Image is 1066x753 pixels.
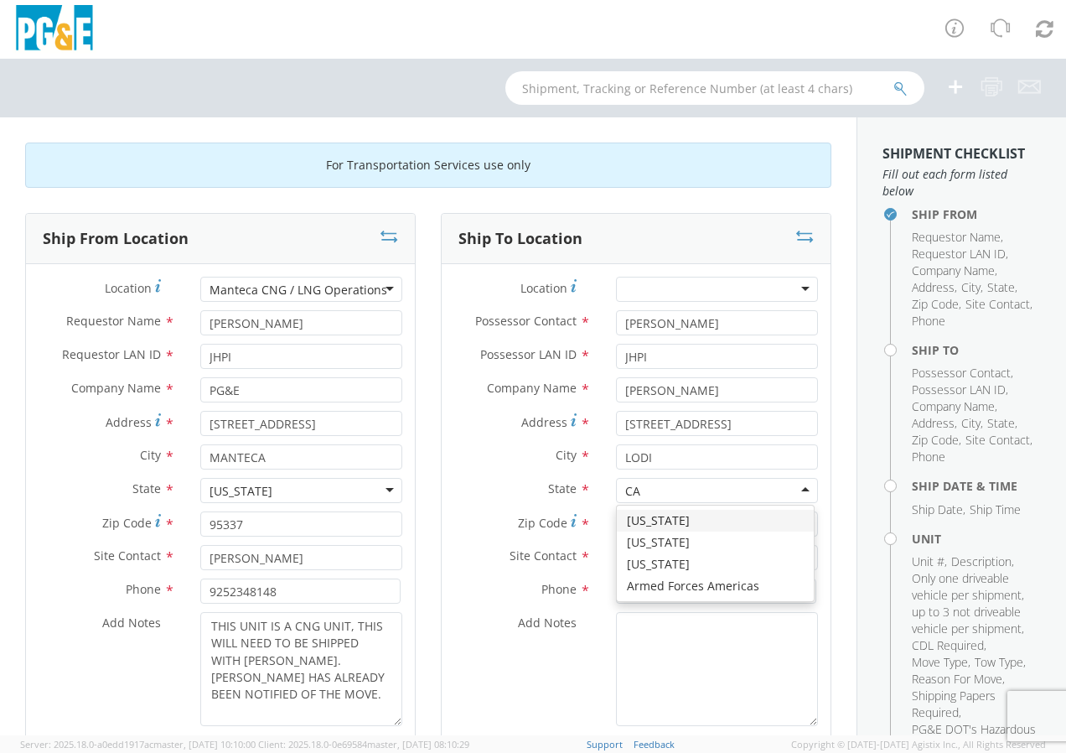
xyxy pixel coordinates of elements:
span: City [556,447,577,463]
span: Location [520,280,567,296]
span: Copyright © [DATE]-[DATE] Agistix Inc., All Rights Reserved [791,738,1046,751]
span: Site Contact [510,548,577,563]
span: Possessor Contact [475,313,577,329]
span: Company Name [912,398,995,414]
span: State [987,279,1015,295]
span: Only one driveable vehicle per shipment, up to 3 not driveable vehicle per shipment [912,570,1024,636]
span: Server: 2025.18.0-a0edd1917ac [20,738,256,750]
span: Zip Code [912,296,959,312]
li: , [912,570,1037,637]
span: Company Name [487,380,577,396]
input: Shipment, Tracking or Reference Number (at least 4 chars) [505,71,924,105]
div: Manteca CNG / LNG Operations [210,282,387,299]
h3: Ship To Location [458,231,582,247]
span: Move Type [912,654,968,670]
span: Site Contact [94,548,161,563]
li: , [965,296,1032,313]
span: Tow Type [975,654,1023,670]
span: Address [106,414,152,430]
li: , [912,637,986,654]
span: Address [912,279,955,295]
span: City [961,279,981,295]
span: Site Contact [965,296,1030,312]
li: , [912,262,997,279]
li: , [951,553,1014,570]
div: For Transportation Services use only [25,143,831,188]
span: State [548,480,577,496]
h4: Unit [912,532,1041,545]
span: Requestor LAN ID [912,246,1006,262]
strong: Shipment Checklist [882,144,1025,163]
span: Requestor LAN ID [62,346,161,362]
span: Requestor Name [66,313,161,329]
span: Zip Code [912,432,959,448]
h4: Ship To [912,344,1041,356]
span: Site Contact [965,432,1030,448]
li: , [912,382,1008,398]
li: , [912,553,947,570]
li: , [987,279,1017,296]
li: , [912,365,1013,382]
a: Support [587,738,623,750]
li: , [961,279,983,296]
span: State [132,480,161,496]
span: Phone [912,449,945,465]
li: , [912,246,1008,262]
h4: Ship Date & Time [912,480,1041,492]
span: Add Notes [518,615,577,631]
span: Zip Code [518,515,567,531]
div: [US_STATE] [617,532,813,553]
span: master, [DATE] 10:10:00 [153,738,256,750]
span: Client: 2025.18.0-0e69584 [258,738,469,750]
span: Location [105,280,152,296]
span: Shipping Papers Required [912,688,996,720]
span: Description [951,553,1012,569]
div: [US_STATE] [617,553,813,575]
h3: Ship From Location [43,231,189,247]
span: Phone [541,581,577,597]
span: Company Name [912,262,995,278]
li: , [912,229,1003,246]
li: , [912,432,961,449]
span: Fill out each form listed below [882,166,1041,200]
div: [US_STATE] [210,483,272,500]
span: Possessor Contact [912,365,1011,381]
span: Ship Date [912,501,963,517]
li: , [912,671,1005,688]
h4: Ship From [912,208,1041,221]
li: , [912,654,970,671]
span: Add Notes [102,615,161,631]
li: , [912,688,1037,721]
li: , [912,415,957,432]
span: City [140,447,161,463]
span: Unit # [912,553,944,569]
span: Possessor LAN ID [912,382,1006,397]
div: [US_STATE] [617,510,813,532]
span: Phone [126,581,161,597]
span: Reason For Move [912,671,1002,687]
span: Requestor Name [912,229,1001,245]
span: Possessor LAN ID [480,346,577,362]
span: Ship Time [970,501,1021,517]
div: Armed Forces Americas [617,575,813,597]
span: Phone [912,313,945,329]
span: City [961,415,981,431]
span: Zip Code [102,515,152,531]
span: State [987,415,1015,431]
span: Address [912,415,955,431]
span: Address [521,414,567,430]
img: pge-logo-06675f144f4cfa6a6814.png [13,5,96,55]
span: master, [DATE] 08:10:29 [367,738,469,750]
a: Feedback [634,738,675,750]
li: , [961,415,983,432]
li: , [975,654,1026,671]
li: , [987,415,1017,432]
span: Company Name [71,380,161,396]
li: , [965,432,1032,449]
li: , [912,296,961,313]
span: CDL Required [912,637,984,653]
li: , [912,279,957,296]
li: , [912,501,965,518]
li: , [912,398,997,415]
